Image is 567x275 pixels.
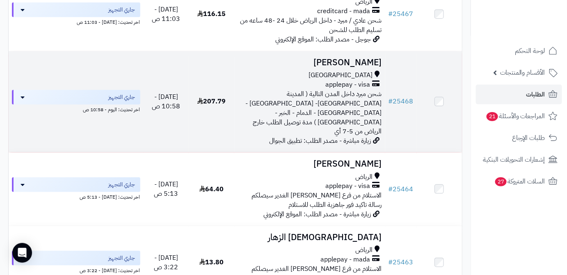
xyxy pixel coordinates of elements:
span: applepay - visa [326,181,370,191]
span: جاري التجهيز [109,254,135,262]
span: # [389,9,393,19]
span: جاري التجهيز [109,6,135,14]
span: الرياض [356,172,373,182]
span: الاستلام من فرع [PERSON_NAME] الغدير سيصلكم رسالة تاكيد فور جاهزية الطلب للاستلام [252,190,382,210]
a: #25467 [389,9,414,19]
a: #25463 [389,257,414,267]
span: الأقسام والمنتجات [500,67,545,78]
a: المراجعات والأسئلة21 [476,106,562,126]
span: طلبات الإرجاع [512,132,545,144]
a: إشعارات التحويلات البنكية [476,150,562,170]
div: اخر تحديث: اليوم - 10:58 ص [12,105,140,113]
span: # [389,96,393,106]
span: المراجعات والأسئلة [486,110,545,122]
span: زيارة مباشرة - مصدر الطلب: الموقع الإلكتروني [264,209,371,219]
a: #25468 [389,96,414,106]
span: شحن مبرد داخل المدن التالية ( المدينة [GEOGRAPHIC_DATA]- [GEOGRAPHIC_DATA] - [GEOGRAPHIC_DATA] - ... [246,89,382,136]
span: 27 [495,177,507,186]
span: جوجل - مصدر الطلب: الموقع الإلكتروني [276,34,371,44]
a: طلبات الإرجاع [476,128,562,148]
span: الطلبات [526,89,545,100]
img: logo-2.png [511,21,559,38]
div: اخر تحديث: [DATE] - 5:13 ص [12,192,140,201]
span: [DATE] - 3:22 ص [154,253,178,272]
span: creditcard - mada [318,7,370,16]
span: [DATE] - 5:13 ص [154,179,178,199]
span: لوحة التحكم [515,45,545,57]
span: جاري التجهيز [109,181,135,189]
span: زيارة مباشرة - مصدر الطلب: تطبيق الجوال [270,136,371,146]
span: 13.80 [199,257,224,267]
div: اخر تحديث: [DATE] - 3:22 ص [12,266,140,274]
a: الطلبات [476,85,562,104]
span: 21 [487,112,498,121]
span: applepay - visa [326,80,370,89]
span: applepay - mada [321,255,370,264]
div: اخر تحديث: [DATE] - 11:03 ص [12,17,140,26]
span: 64.40 [199,184,224,194]
h3: [PERSON_NAME] [238,58,382,67]
span: # [389,257,393,267]
span: 207.79 [197,96,226,106]
a: السلات المتروكة27 [476,172,562,191]
span: جاري التجهيز [109,93,135,101]
span: الرياض [356,245,373,255]
a: #25464 [389,184,414,194]
h3: [PERSON_NAME] [238,159,382,169]
span: إشعارات التحويلات البنكية [483,154,545,165]
a: لوحة التحكم [476,41,562,61]
div: Open Intercom Messenger [12,243,32,263]
span: السلات المتروكة [494,176,545,187]
span: [DATE] - 10:58 ص [152,92,180,111]
h3: [DEMOGRAPHIC_DATA] الزهار [238,233,382,242]
span: [GEOGRAPHIC_DATA] [309,71,373,80]
span: # [389,184,393,194]
span: [DATE] - 11:03 ص [152,5,180,24]
span: شحن عادي / مبرد - داخل الرياض خلال 24 -48 ساعه من تسليم الطلب للشحن [240,16,382,35]
span: 116.15 [197,9,226,19]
